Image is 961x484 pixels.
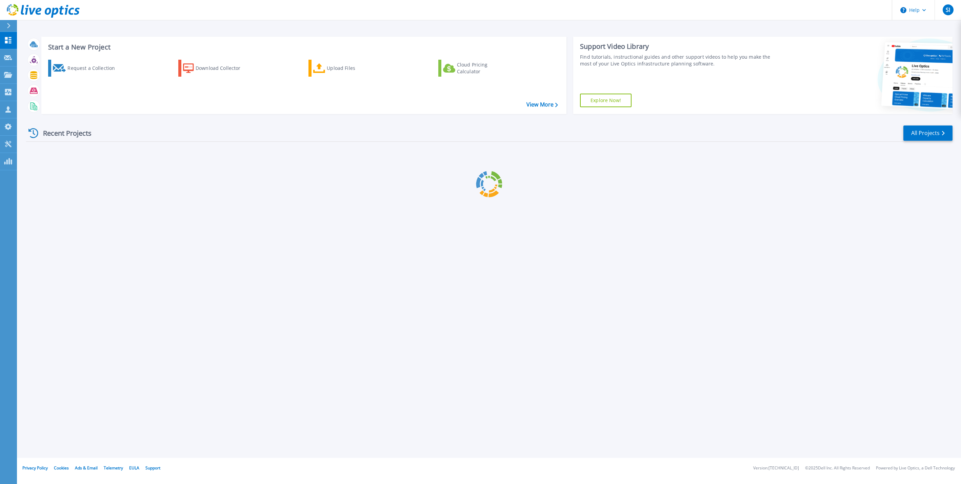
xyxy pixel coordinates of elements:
[48,43,558,51] h3: Start a New Project
[946,7,950,13] span: SI
[54,465,69,471] a: Cookies
[753,466,799,470] li: Version: [TECHNICAL_ID]
[67,61,122,75] div: Request a Collection
[145,465,160,471] a: Support
[327,61,381,75] div: Upload Files
[196,61,250,75] div: Download Collector
[526,101,558,108] a: View More
[308,60,384,77] a: Upload Files
[457,61,511,75] div: Cloud Pricing Calculator
[48,60,124,77] a: Request a Collection
[26,125,101,141] div: Recent Projects
[876,466,955,470] li: Powered by Live Optics, a Dell Technology
[805,466,870,470] li: © 2025 Dell Inc. All Rights Reserved
[178,60,254,77] a: Download Collector
[580,42,777,51] div: Support Video Library
[903,125,953,141] a: All Projects
[22,465,48,471] a: Privacy Policy
[438,60,514,77] a: Cloud Pricing Calculator
[580,54,777,67] div: Find tutorials, instructional guides and other support videos to help you make the most of your L...
[75,465,98,471] a: Ads & Email
[104,465,123,471] a: Telemetry
[580,94,632,107] a: Explore Now!
[129,465,139,471] a: EULA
